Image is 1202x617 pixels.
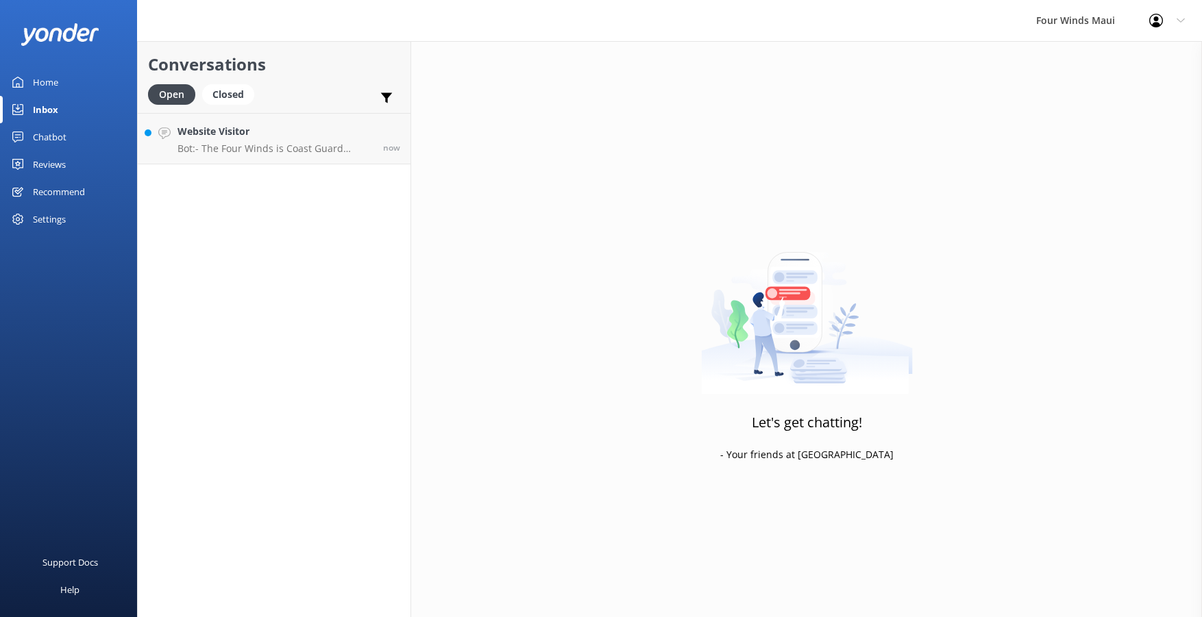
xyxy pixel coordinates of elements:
a: Open [148,86,202,101]
h3: Let's get chatting! [752,412,862,433]
h2: Conversations [148,51,400,77]
div: Closed [202,84,254,105]
span: Sep 02 2025 01:19pm (UTC -10:00) Pacific/Honolulu [383,142,400,153]
p: - Your friends at [GEOGRAPHIC_DATA] [720,447,894,462]
a: Closed [202,86,261,101]
img: yonder-white-logo.png [21,23,99,46]
div: Home [33,68,58,96]
div: Support Docs [42,549,98,576]
h4: Website Visitor [177,124,373,139]
div: Chatbot [33,123,66,151]
p: Bot: - The Four Winds is Coast Guard certified to carry up to 149 guests, but we typically limit ... [177,142,373,155]
div: Help [60,576,79,603]
img: artwork of a man stealing a conversation from at giant smartphone [701,223,913,394]
div: Reviews [33,151,66,178]
a: Website VisitorBot:- The Four Winds is Coast Guard certified to carry up to 149 guests, but we ty... [138,113,410,164]
div: Open [148,84,195,105]
div: Recommend [33,178,85,205]
div: Settings [33,205,66,233]
div: Inbox [33,96,58,123]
